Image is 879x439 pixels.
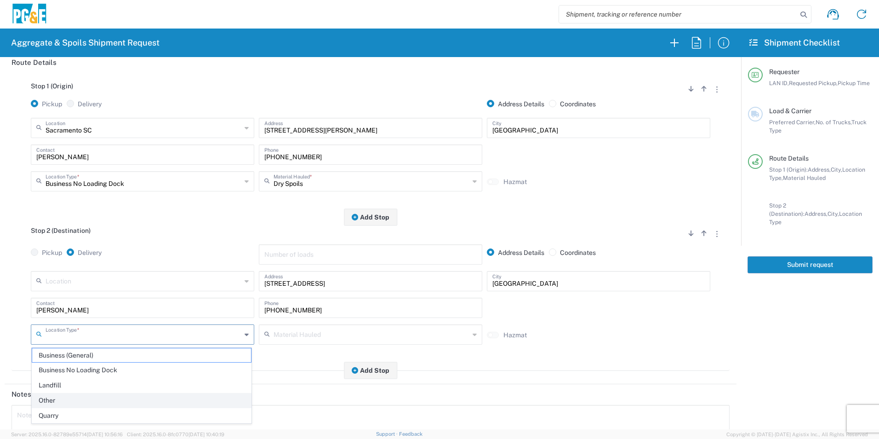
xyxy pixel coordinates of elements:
[549,100,596,108] label: Coordinates
[31,227,91,234] span: Stop 2 (Destination)
[487,248,544,257] label: Address Details
[816,119,851,126] span: No. of Trucks,
[344,208,397,225] button: Add Stop
[11,432,123,437] span: Server: 2025.16.0-82789e55714
[783,174,826,181] span: Material Hauled
[748,256,873,273] button: Submit request
[549,248,596,257] label: Coordinates
[11,37,160,48] h2: Aggregate & Spoils Shipment Request
[503,178,527,186] label: Hazmat
[769,80,789,87] span: LAN ID,
[31,82,73,90] span: Stop 1 (Origin)
[11,390,31,399] h2: Notes
[749,37,840,48] h2: Shipment Checklist
[831,166,842,173] span: City,
[808,166,831,173] span: Address,
[559,6,797,23] input: Shipment, tracking or reference number
[32,363,251,377] span: Business No Loading Dock
[11,4,48,25] img: pge
[188,432,224,437] span: [DATE] 10:40:19
[769,202,805,217] span: Stop 2 (Destination):
[344,362,397,379] button: Add Stop
[769,155,809,162] span: Route Details
[726,430,868,439] span: Copyright © [DATE]-[DATE] Agistix Inc., All Rights Reserved
[32,393,251,408] span: Other
[769,68,799,75] span: Requester
[789,80,838,87] span: Requested Pickup,
[376,431,399,437] a: Support
[769,119,816,126] span: Preferred Carrier,
[32,409,251,423] span: Quarry
[127,432,224,437] span: Client: 2025.16.0-8fc0770
[32,348,251,363] span: Business (General)
[503,331,527,339] label: Hazmat
[828,210,839,217] span: City,
[769,107,811,115] span: Load & Carrier
[487,100,544,108] label: Address Details
[32,378,251,393] span: Landfill
[87,432,123,437] span: [DATE] 10:56:16
[838,80,870,87] span: Pickup Time
[399,431,422,437] a: Feedback
[805,210,828,217] span: Address,
[769,166,808,173] span: Stop 1 (Origin):
[11,58,57,67] h2: Route Details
